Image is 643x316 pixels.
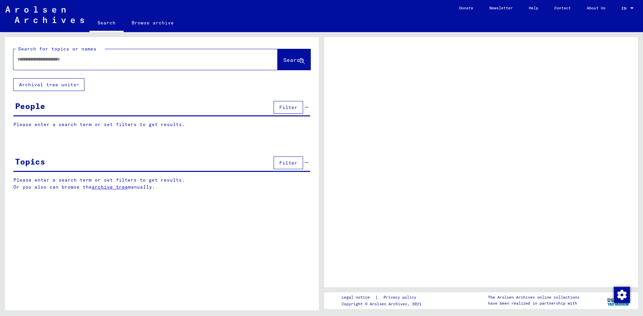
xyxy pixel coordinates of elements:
[13,121,310,128] p: Please enter a search term or set filters to get results.
[92,184,128,190] a: archive tree
[283,57,303,63] span: Search
[606,292,631,309] img: yv_logo.png
[18,46,96,52] mat-label: Search for topics or names
[488,294,579,300] p: The Arolsen Archives online collections
[274,156,303,169] button: Filter
[13,177,310,191] p: Please enter a search term or set filters to get results. Or you also can browse the manually.
[15,155,45,168] div: Topics
[274,101,303,114] button: Filter
[279,104,297,110] span: Filter
[342,294,424,301] div: |
[278,49,310,70] button: Search
[279,160,297,166] span: Filter
[614,287,630,303] img: Change consent
[342,294,375,301] a: Legal notice
[488,300,579,306] p: have been realized in partnership with
[342,301,424,307] p: Copyright © Arolsen Archives, 2021
[124,15,182,31] a: Browse archive
[622,6,629,11] span: EN
[5,6,84,23] img: Arolsen_neg.svg
[15,100,45,112] div: People
[378,294,424,301] a: Privacy policy
[89,15,124,32] a: Search
[13,78,84,91] button: Archival tree units
[614,287,630,303] div: Change consent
